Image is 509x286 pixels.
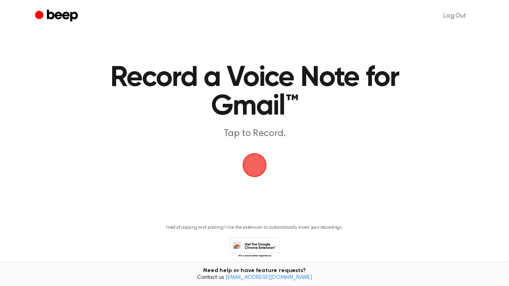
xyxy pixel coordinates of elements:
a: [EMAIL_ADDRESS][DOMAIN_NAME] [225,275,312,280]
img: Beep Logo [243,153,266,177]
h1: Record a Voice Note for Gmail™ [86,64,423,121]
a: Beep [35,8,80,24]
p: Tired of copying and pasting? Use the extension to automatically insert your recordings. [166,225,343,231]
p: Tap to Record. [102,127,407,140]
span: Contact us [5,274,504,282]
a: Log Out [435,6,474,25]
